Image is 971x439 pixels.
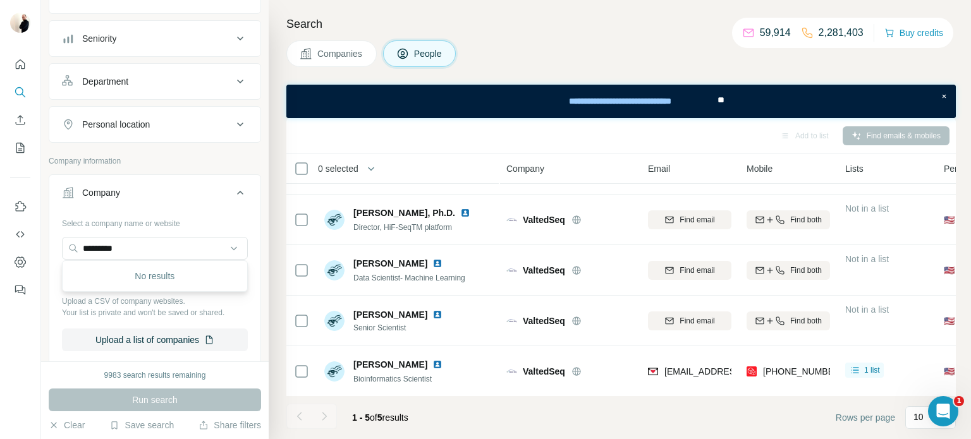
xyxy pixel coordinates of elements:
p: Upload a CSV of company websites. [62,296,248,307]
span: [EMAIL_ADDRESS][DOMAIN_NAME] [664,366,814,376]
button: Find both [747,311,830,330]
span: Not in a list [845,304,889,315]
span: Lists [845,162,864,175]
span: Mobile [747,162,773,175]
h4: Search [286,15,956,33]
div: Personal location [82,118,150,131]
button: Quick start [10,53,30,76]
button: Company [49,177,260,213]
span: 🇺🇸 [944,264,955,277]
span: Bioinformatics Scientist [353,375,432,383]
img: LinkedIn logo [460,208,470,218]
span: Rows per page [836,411,895,424]
span: 🇺🇸 [944,315,955,327]
span: of [370,412,377,423]
span: Find both [790,265,822,276]
span: ValtedSeq [523,264,565,277]
span: Not in a list [845,254,889,264]
span: [PERSON_NAME], Ph.D. [353,207,455,219]
span: [PERSON_NAME] [353,257,427,270]
img: Avatar [324,311,345,331]
span: Find email [680,315,714,327]
button: Dashboard [10,251,30,274]
button: Buy credits [884,24,943,42]
button: Search [10,81,30,104]
button: My lists [10,136,30,159]
button: Save search [109,419,174,431]
img: Logo of ValtedSeq [506,265,516,275]
span: ValtedSeq [523,315,565,327]
img: provider prospeo logo [747,365,757,378]
p: Company information [49,155,261,167]
button: Use Surfe API [10,223,30,246]
img: Logo of ValtedSeq [506,215,516,225]
button: Department [49,66,260,97]
p: 10 [913,411,924,423]
span: People [414,47,443,60]
button: Share filters [198,419,261,431]
p: 2,281,403 [819,25,864,40]
iframe: Intercom live chat [928,396,958,426]
img: LinkedIn logo [432,258,443,268]
button: Feedback [10,279,30,301]
button: Find email [648,311,731,330]
p: 59,914 [760,25,791,40]
button: Clear [49,419,85,431]
button: Find email [648,261,731,280]
button: Find both [747,210,830,229]
img: Avatar [324,210,345,230]
span: 🇺🇸 [944,365,955,378]
span: Companies [317,47,363,60]
div: No results [65,263,245,289]
span: Not in a list [845,203,889,213]
span: Find both [790,214,822,226]
img: Avatar [10,13,30,33]
img: Logo of ValtedSeq [506,316,516,326]
span: 5 [377,412,382,423]
iframe: Banner [286,85,956,118]
span: Find both [790,315,822,327]
img: Logo of ValtedSeq [506,366,516,376]
button: Use Surfe on LinkedIn [10,195,30,218]
span: 1 - 5 [352,412,370,423]
button: Find email [648,210,731,229]
img: Avatar [324,260,345,280]
img: provider findymail logo [648,365,658,378]
button: Find both [747,261,830,280]
span: 🇺🇸 [944,213,955,226]
span: Senior Scientist [353,322,448,334]
span: results [352,412,408,423]
img: LinkedIn logo [432,310,443,320]
img: Avatar [324,361,345,382]
button: Personal location [49,109,260,140]
div: Department [82,75,128,88]
div: Select a company name or website [62,213,248,229]
div: 9983 search results remaining [104,370,206,381]
span: [PERSON_NAME] [353,308,427,321]
span: 0 selected [318,162,358,175]
button: Enrich CSV [10,109,30,131]
span: Find email [680,265,714,276]
span: ValtedSeq [523,213,565,226]
button: Upload a list of companies [62,328,248,351]
button: Seniority [49,23,260,54]
span: Email [648,162,670,175]
div: Company [82,186,120,199]
span: Data Scientist- Machine Learning [353,274,465,282]
p: Your list is private and won't be saved or shared. [62,307,248,318]
span: ValtedSeq [523,365,565,378]
span: [PERSON_NAME] [353,358,427,371]
span: Director, HiF-SeqTM platform [353,223,452,232]
span: Company [506,162,544,175]
span: 1 [954,396,964,406]
img: LinkedIn logo [432,359,443,370]
div: Seniority [82,32,116,45]
span: [PHONE_NUMBER] [763,366,843,376]
span: Find email [680,214,714,226]
span: 1 list [864,364,880,376]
